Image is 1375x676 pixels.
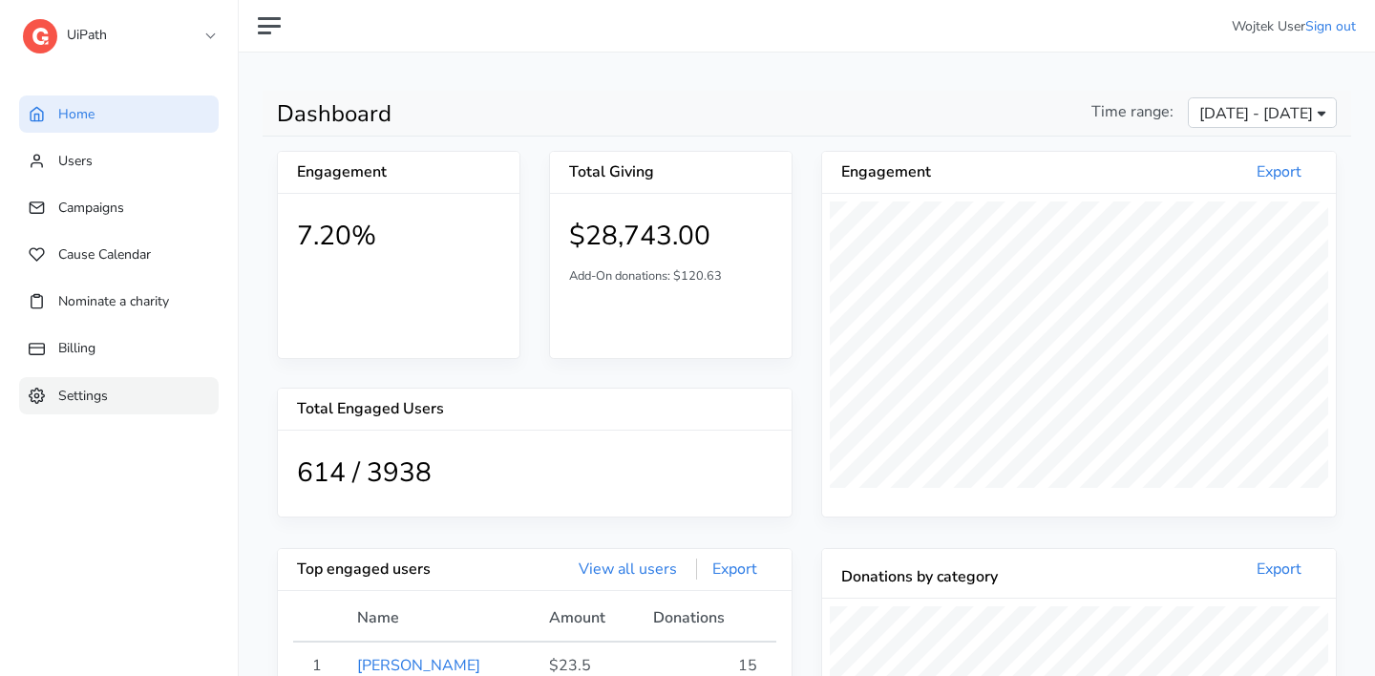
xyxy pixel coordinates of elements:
[642,606,776,642] th: Donations
[1241,559,1317,580] a: Export
[569,221,772,253] h1: $28,743.00
[1241,161,1317,182] a: Export
[19,377,219,414] a: Settings
[297,400,535,418] h5: Total Engaged Users
[58,386,108,404] span: Settings
[19,329,219,367] a: Billing
[357,655,480,676] a: [PERSON_NAME]
[19,189,219,226] a: Campaigns
[569,267,772,285] p: Add-On donations: $120.63
[563,559,692,580] a: View all users
[841,568,1079,586] h5: Donations by category
[538,606,642,642] th: Amount
[569,163,671,181] h5: Total Giving
[19,95,219,133] a: Home
[297,457,772,490] h1: 614 / 3938
[19,283,219,320] a: Nominate a charity
[23,13,214,48] a: UiPath
[23,19,57,53] img: logo-dashboard-4662da770dd4bea1a8774357aa970c5cb092b4650ab114813ae74da458e76571.svg
[696,559,772,580] a: Export
[1091,100,1174,123] span: Time range:
[277,100,793,128] h1: Dashboard
[1232,16,1356,36] li: Wojtek User
[58,199,124,217] span: Campaigns
[19,142,219,180] a: Users
[297,221,500,253] h1: 7.20%
[58,339,95,357] span: Billing
[297,560,535,579] h5: Top engaged users
[841,163,1079,181] h5: Engagement
[346,606,538,642] th: Name
[1199,102,1313,125] span: [DATE] - [DATE]
[1305,17,1356,35] a: Sign out
[58,152,93,170] span: Users
[58,292,169,310] span: Nominate a charity
[19,236,219,273] a: Cause Calendar
[58,245,151,264] span: Cause Calendar
[58,105,95,123] span: Home
[297,163,399,181] h5: Engagement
